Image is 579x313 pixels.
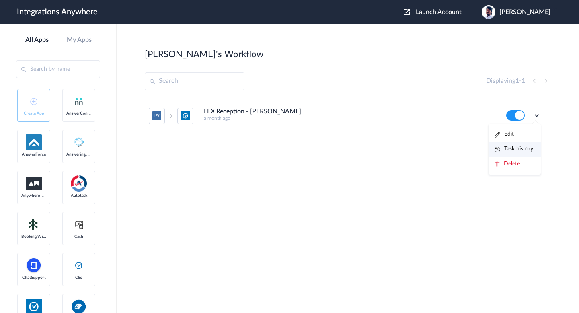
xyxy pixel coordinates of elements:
[66,193,91,198] span: Autotask
[21,152,46,157] span: AnswerForce
[204,115,495,121] h5: a month ago
[404,8,472,16] button: Launch Account
[66,234,91,239] span: Cash
[482,5,495,19] img: 668fff5a-2dc0-41f4-ba3f-0b981fc682df.png
[21,111,46,116] span: Create App
[30,98,37,105] img: add-icon.svg
[71,134,87,150] img: Answering_service.png
[66,275,91,280] span: Clio
[21,193,46,198] span: Anywhere Works
[504,161,520,167] span: Delete
[66,111,91,116] span: AnswerConnect
[26,217,42,232] img: Setmore_Logo.svg
[58,36,101,44] a: My Apps
[495,146,533,152] a: Task history
[404,9,410,15] img: launch-acct-icon.svg
[74,220,84,229] img: cash-logo.svg
[515,78,519,84] span: 1
[74,97,84,106] img: answerconnect-logo.svg
[495,131,514,137] a: Edit
[17,7,98,17] h1: Integrations Anywhere
[16,36,58,44] a: All Apps
[522,78,525,84] span: 1
[499,8,550,16] span: [PERSON_NAME]
[26,134,42,150] img: af-app-logo.svg
[21,275,46,280] span: ChatSupport
[71,175,87,192] img: autotask.png
[21,234,46,239] span: Booking Widget
[16,60,100,78] input: Search by name
[486,77,525,85] h4: Displaying -
[74,261,84,270] img: clio-logo.svg
[26,177,42,190] img: aww.png
[66,152,91,157] span: Answering Service
[145,72,244,90] input: Search
[145,49,263,60] h2: [PERSON_NAME]'s Workflow
[416,9,462,15] span: Launch Account
[26,257,42,274] img: chatsupport-icon.svg
[204,108,301,115] h4: LEX Reception - [PERSON_NAME]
